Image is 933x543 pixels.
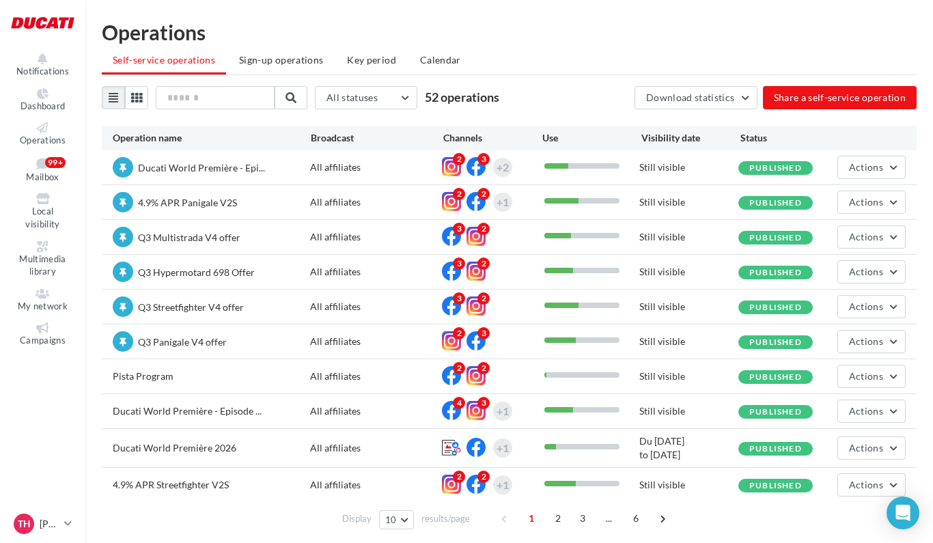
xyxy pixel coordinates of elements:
button: Actions [837,156,906,179]
div: 2 [477,471,490,483]
span: Notifications [16,66,69,76]
span: Actions [849,266,883,277]
div: 2 [477,257,490,270]
div: All affiliates [310,404,442,418]
span: Q3 Streetfighter V4 offer [138,301,244,313]
span: Campaigns [20,335,66,346]
span: ... [598,507,620,529]
div: Channels [443,131,542,145]
span: Multimedia library [19,253,66,277]
div: 2 [453,327,465,339]
span: Pista Program [113,370,173,382]
span: Q3 Hypermotard 698 Offer [138,266,255,278]
div: Broadcast [311,131,443,145]
div: All affiliates [310,335,442,348]
a: Mailbox 99+ [11,154,74,186]
div: 2 [453,362,465,374]
div: Status [740,131,839,145]
span: Dashboard [20,100,66,111]
span: 4.9% APR Panigale V2S [138,197,237,208]
span: Sign-up operations [239,54,323,66]
button: Actions [837,365,906,388]
span: Actions [849,161,883,173]
div: +1 [497,438,509,458]
div: Open Intercom Messenger [887,497,919,529]
span: Ducati World Première - Episode ... [113,405,262,417]
span: Local visibility [25,206,59,230]
button: 10 [379,510,414,529]
div: Still visible [639,370,738,383]
div: Still visible [639,230,738,244]
div: Still visible [639,265,738,279]
div: 3 [453,292,465,305]
span: Actions [849,479,883,490]
div: All affiliates [310,300,442,314]
div: 99+ [45,157,66,168]
span: Mailbox [26,171,59,182]
div: Operations [102,22,917,42]
div: 3 [477,327,490,339]
button: All statuses [315,86,417,109]
button: Download statistics [635,86,757,109]
div: 3 [477,397,490,409]
span: Published [749,443,802,454]
button: Actions [837,330,906,353]
span: My network [18,301,68,311]
div: Still visible [639,404,738,418]
span: 6 [625,507,647,529]
div: All affiliates [310,195,442,209]
span: 3 [572,507,594,529]
div: 2 [453,153,465,165]
div: Still visible [639,335,738,348]
div: All affiliates [310,370,442,383]
span: Calendar [420,54,461,66]
span: Q3 Multistrada V4 offer [138,232,240,243]
span: Published [749,267,802,277]
span: Published [749,163,802,173]
div: Du [DATE] to [DATE] [639,434,738,462]
button: Actions [837,436,906,460]
span: Ducati World Première - Epi... [138,162,265,173]
a: Operations [11,120,74,149]
span: Published [749,197,802,208]
span: Ducati World Première 2026 [113,442,236,454]
a: Multimedia library [11,238,74,280]
div: 2 [477,188,490,200]
span: 1 [520,507,542,529]
div: All affiliates [310,478,442,492]
span: Published [749,337,802,347]
div: Visibility date [641,131,740,145]
span: Actions [849,335,883,347]
span: results/page [421,512,470,525]
button: Actions [837,191,906,214]
div: +2 [497,158,509,177]
span: 52 operations [425,89,499,105]
div: All affiliates [310,230,442,244]
span: 10 [385,514,397,525]
div: +1 [497,402,509,421]
div: 2 [477,362,490,374]
div: 2 [477,223,490,235]
span: TH [18,517,31,531]
button: Actions [837,400,906,423]
div: Still visible [639,161,738,174]
div: Operation name [113,131,311,145]
span: Key period [347,54,396,66]
button: Notifications [11,51,74,80]
span: Actions [849,442,883,454]
span: Operations [20,135,66,145]
div: 3 [453,223,465,235]
div: Use [542,131,641,145]
span: Actions [849,370,883,382]
div: +1 [497,475,509,495]
div: All affiliates [310,161,442,174]
span: All statuses [326,92,378,103]
div: 3 [453,257,465,270]
div: All affiliates [310,441,442,455]
button: Share a self-service operation [763,86,917,109]
div: Still visible [639,478,738,492]
span: Published [749,406,802,417]
div: Still visible [639,300,738,314]
span: Published [749,372,802,382]
span: Actions [849,196,883,208]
